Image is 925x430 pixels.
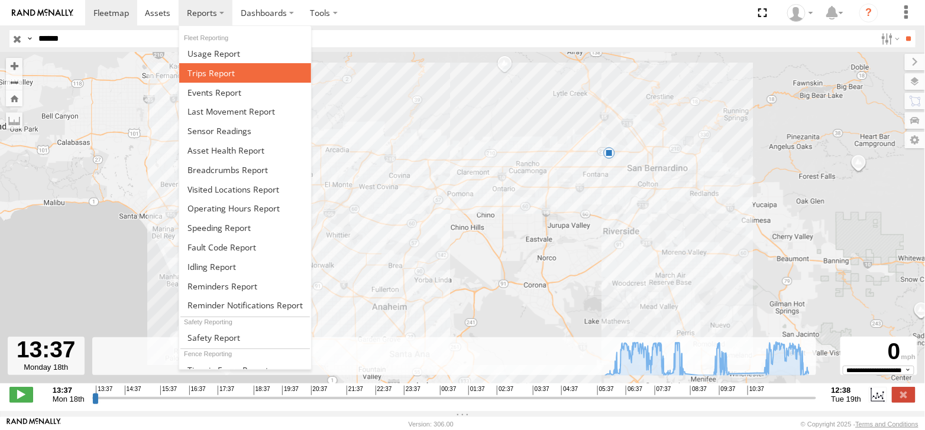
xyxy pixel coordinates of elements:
a: Idling Report [179,257,311,276]
span: Tue 19th Aug 2025 [832,395,862,403]
span: 18:37 [254,386,270,395]
a: Usage Report [179,44,311,63]
label: Search Filter Options [877,30,902,47]
a: Full Events Report [179,83,311,102]
span: 14:37 [125,386,141,395]
a: Asset Operating Hours Report [179,198,311,218]
a: Sensor Readings [179,121,311,141]
a: Service Reminder Notifications Report [179,296,311,315]
button: Zoom Home [6,90,22,106]
strong: 13:37 [53,386,85,395]
span: 19:37 [282,386,299,395]
div: Keith Norris [783,4,817,22]
a: Fleet Speed Report [179,218,311,237]
div: 0 [842,338,916,366]
a: Trips Report [179,63,311,83]
span: 10:37 [748,386,764,395]
span: 20:37 [311,386,328,395]
i: ? [859,4,878,22]
span: 23:37 [404,386,421,395]
img: rand-logo.svg [12,9,73,17]
span: 21:37 [347,386,363,395]
div: Version: 306.00 [409,421,454,428]
span: Mon 18th Aug 2025 [53,395,85,403]
a: Fault Code Report [179,237,311,257]
strong: 12:38 [832,386,862,395]
button: Zoom in [6,58,22,74]
a: Time in Fences Report [179,360,311,380]
span: 05:37 [597,386,614,395]
a: Visited Locations Report [179,180,311,199]
span: 00:37 [440,386,457,395]
span: 02:37 [497,386,513,395]
span: 17:37 [218,386,234,395]
a: Terms and Conditions [856,421,918,428]
span: 13:37 [96,386,112,395]
a: Breadcrumbs Report [179,160,311,180]
span: 22:37 [376,386,392,395]
span: 03:37 [533,386,549,395]
span: 08:37 [690,386,707,395]
button: Zoom out [6,74,22,90]
a: Visit our Website [7,418,61,430]
a: Safety Report [179,328,311,347]
span: 04:37 [561,386,578,395]
span: 15:37 [160,386,177,395]
a: Reminders Report [179,276,311,296]
a: Asset Health Report [179,141,311,160]
label: Map Settings [905,132,925,148]
span: 07:37 [655,386,671,395]
a: Last Movement Report [179,102,311,121]
label: Search Query [25,30,34,47]
span: 01:37 [468,386,485,395]
label: Measure [6,112,22,129]
span: 06:37 [626,386,642,395]
div: © Copyright 2025 - [801,421,918,428]
span: 16:37 [189,386,206,395]
label: Close [892,387,916,402]
label: Play/Stop [9,387,33,402]
span: 09:37 [719,386,736,395]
